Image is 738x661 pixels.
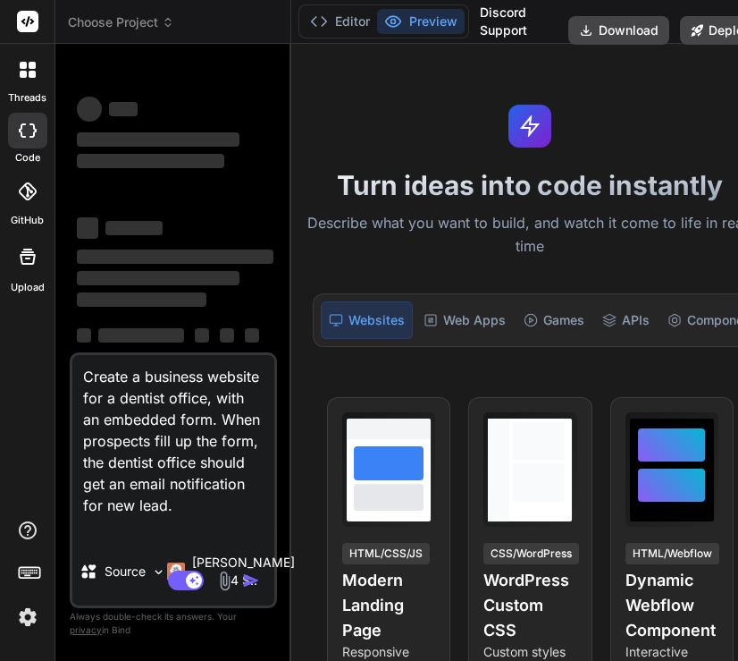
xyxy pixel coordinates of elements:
[77,217,98,239] span: ‌
[8,90,46,106] label: threads
[220,328,234,343] span: ‌
[11,213,44,228] label: GitHub
[625,568,718,643] h4: Dynamic Webflow Component
[242,572,260,589] img: icon
[11,280,45,295] label: Upload
[68,13,174,31] span: Choose Project
[342,568,435,643] h4: Modern Landing Page
[77,271,239,285] span: ‌
[625,543,719,564] div: HTML/Webflow
[77,132,239,147] span: ‌
[195,328,209,343] span: ‌
[595,301,657,339] div: APIs
[105,221,163,235] span: ‌
[483,543,579,564] div: CSS/WordPress
[321,301,413,339] div: Websites
[568,16,669,45] button: Download
[15,150,40,165] label: code
[13,602,43,632] img: settings
[151,564,166,580] img: Pick Models
[192,554,295,589] p: [PERSON_NAME] 4 S..
[214,571,235,591] img: attachment
[77,328,91,343] span: ‌
[109,102,138,116] span: ‌
[77,97,102,122] span: ‌
[167,563,185,580] img: Claude 4 Sonnet
[245,328,259,343] span: ‌
[516,301,591,339] div: Games
[342,543,430,564] div: HTML/CSS/JS
[70,608,277,639] p: Always double-check its answers. Your in Bind
[77,154,224,168] span: ‌
[377,9,465,34] button: Preview
[77,250,273,264] span: ‌
[72,355,274,538] textarea: Create a business website for a dentist office, with an embedded form. When prospects fill up the...
[77,292,206,307] span: ‌
[105,563,146,580] p: Source
[483,568,576,643] h4: WordPress Custom CSS
[98,328,184,343] span: ‌
[70,624,102,635] span: privacy
[416,301,513,339] div: Web Apps
[303,9,377,34] button: Editor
